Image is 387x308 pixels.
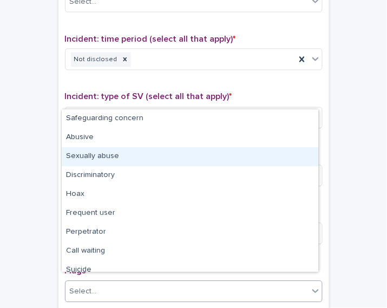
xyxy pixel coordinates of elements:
div: Suicide [62,261,318,280]
div: Perpetrator [62,223,318,242]
span: Incident: time period (select all that apply) [65,35,236,43]
div: Sexually abuse [62,147,318,166]
span: Incident: type of SV (select all that apply) [65,93,232,101]
div: Select... [70,286,97,298]
div: Not disclosed [71,53,119,67]
div: Hoax [62,185,318,204]
div: Abusive [62,128,318,147]
div: Safeguarding concern [62,109,318,128]
div: Discriminatory [62,166,318,185]
div: Frequent user [62,204,318,223]
span: Flags [65,267,87,276]
div: Call waiting [62,242,318,261]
